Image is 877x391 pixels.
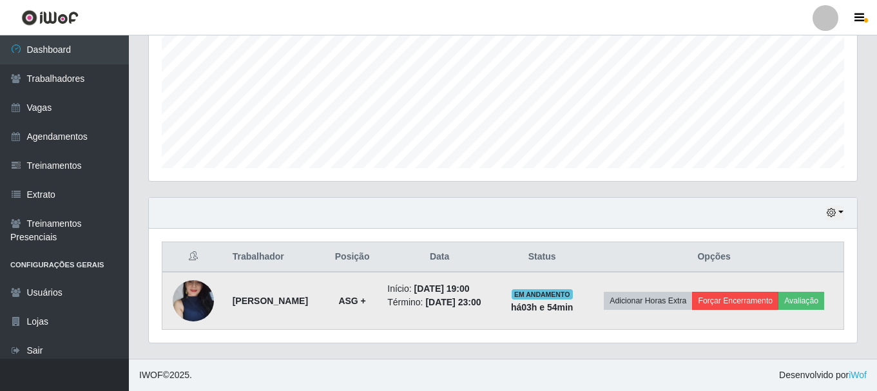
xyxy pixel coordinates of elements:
[325,242,380,272] th: Posição
[512,289,573,300] span: EM ANDAMENTO
[233,296,308,306] strong: [PERSON_NAME]
[21,10,79,26] img: CoreUI Logo
[692,292,778,310] button: Forçar Encerramento
[380,242,499,272] th: Data
[173,255,214,347] img: 1713319279293.jpeg
[139,370,163,380] span: IWOF
[849,370,867,380] a: iWof
[225,242,325,272] th: Trabalhador
[584,242,843,272] th: Opções
[387,282,492,296] li: Início:
[139,368,192,382] span: © 2025 .
[499,242,584,272] th: Status
[511,302,573,312] strong: há 03 h e 54 min
[425,297,481,307] time: [DATE] 23:00
[604,292,692,310] button: Adicionar Horas Extra
[778,292,824,310] button: Avaliação
[387,296,492,309] li: Término:
[414,283,470,294] time: [DATE] 19:00
[779,368,867,382] span: Desenvolvido por
[338,296,365,306] strong: ASG +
